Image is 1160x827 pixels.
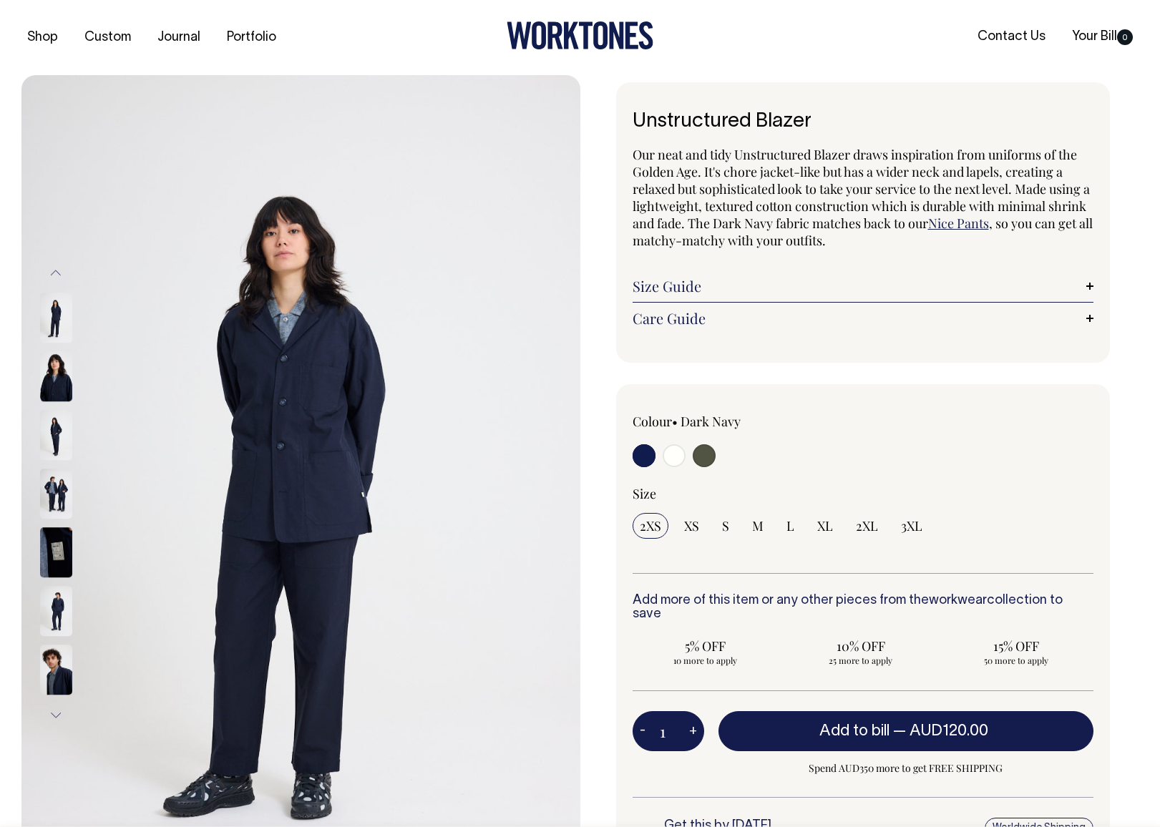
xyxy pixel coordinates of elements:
[787,633,934,670] input: 10% OFF 25 more to apply
[633,594,1094,622] h6: Add more of this item or any other pieces from the collection to save
[856,517,878,534] span: 2XL
[819,724,890,738] span: Add to bill
[1117,29,1133,45] span: 0
[950,637,1082,655] span: 15% OFF
[715,513,736,539] input: S
[40,352,72,402] img: dark-navy
[633,485,1094,502] div: Size
[633,310,1094,327] a: Care Guide
[640,517,661,534] span: 2XS
[640,655,772,666] span: 10 more to apply
[633,413,817,430] div: Colour
[40,293,72,343] img: dark-navy
[794,637,927,655] span: 10% OFF
[1066,25,1139,49] a: Your Bill0
[45,700,67,732] button: Next
[929,594,987,607] a: workwear
[942,633,1089,670] input: 15% OFF 50 more to apply
[901,517,922,534] span: 3XL
[633,146,1090,232] span: Our neat and tidy Unstructured Blazer draws inspiration from uniforms of the Golden Age. It's cho...
[745,513,771,539] input: M
[682,717,704,745] button: +
[221,26,282,49] a: Portfolio
[817,517,833,534] span: XL
[672,413,678,430] span: •
[40,411,72,461] img: dark-navy
[40,469,72,519] img: dark-navy
[633,111,1094,133] h1: Unstructured Blazer
[810,513,840,539] input: XL
[894,513,930,539] input: 3XL
[677,513,706,539] input: XS
[633,278,1094,295] a: Size Guide
[972,25,1051,49] a: Contact Us
[40,528,72,578] img: dark-navy
[752,517,764,534] span: M
[910,724,988,738] span: AUD120.00
[786,517,794,534] span: L
[21,26,64,49] a: Shop
[779,513,801,539] input: L
[633,513,668,539] input: 2XS
[722,517,729,534] span: S
[928,215,989,232] a: Nice Pants
[633,215,1093,249] span: , so you can get all matchy-matchy with your outfits.
[79,26,137,49] a: Custom
[681,413,741,430] label: Dark Navy
[40,645,72,695] img: dark-navy
[718,760,1094,777] span: Spend AUD350 more to get FREE SHIPPING
[684,517,699,534] span: XS
[893,724,992,738] span: —
[849,513,885,539] input: 2XL
[152,26,206,49] a: Journal
[640,637,772,655] span: 5% OFF
[794,655,927,666] span: 25 more to apply
[718,711,1094,751] button: Add to bill —AUD120.00
[40,587,72,637] img: dark-navy
[45,257,67,289] button: Previous
[633,633,779,670] input: 5% OFF 10 more to apply
[633,717,653,745] button: -
[950,655,1082,666] span: 50 more to apply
